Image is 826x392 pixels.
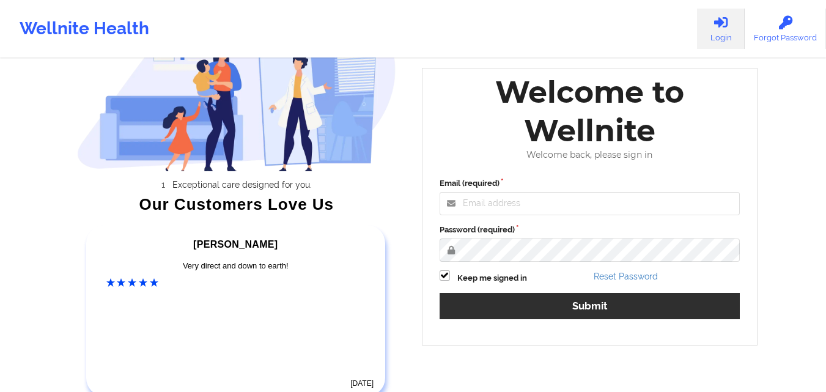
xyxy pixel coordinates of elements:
a: Login [697,9,745,49]
div: Welcome to Wellnite [431,73,749,150]
label: Password (required) [440,224,740,236]
input: Email address [440,192,740,215]
label: Email (required) [440,177,740,190]
span: [PERSON_NAME] [193,239,278,250]
div: Our Customers Love Us [77,198,396,210]
div: Very direct and down to earth! [106,260,366,272]
time: [DATE] [350,379,374,388]
a: Reset Password [594,272,658,281]
li: Exceptional care designed for you. [88,180,396,190]
button: Submit [440,293,740,319]
label: Keep me signed in [457,272,527,284]
div: Welcome back, please sign in [431,150,749,160]
a: Forgot Password [745,9,826,49]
